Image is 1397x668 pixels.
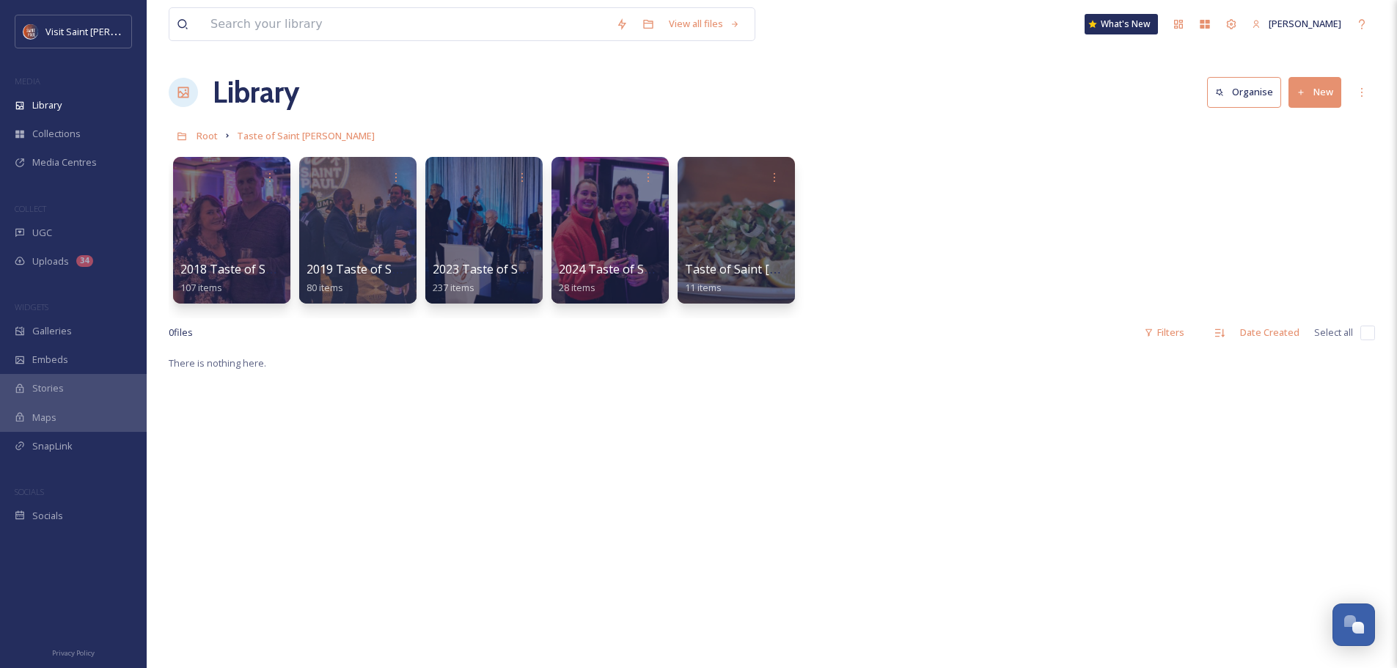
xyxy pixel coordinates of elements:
a: 2024 Taste of Saint [PERSON_NAME]28 items [559,263,762,294]
span: Taste of Saint [PERSON_NAME] Cookbook [685,261,919,277]
a: Root [197,127,218,144]
div: Filters [1137,318,1192,347]
span: Visit Saint [PERSON_NAME] [45,24,163,38]
span: 80 items [307,281,343,294]
span: Embeds [32,353,68,367]
span: 2023 Taste of Saint [PERSON_NAME] [433,261,636,277]
a: View all files [661,10,747,38]
span: Privacy Policy [52,648,95,658]
span: 11 items [685,281,722,294]
span: 107 items [180,281,222,294]
span: SnapLink [32,439,73,453]
a: 2019 Taste of Saint [PERSON_NAME]80 items [307,263,510,294]
button: Open Chat [1332,603,1375,646]
span: SOCIALS [15,486,44,497]
span: COLLECT [15,203,46,214]
span: Collections [32,127,81,141]
span: MEDIA [15,76,40,87]
a: Privacy Policy [52,643,95,661]
div: Date Created [1233,318,1307,347]
div: 34 [76,255,93,267]
span: Stories [32,381,64,395]
span: Taste of Saint [PERSON_NAME] [237,129,375,142]
a: Library [213,70,299,114]
input: Search your library [203,8,609,40]
span: 28 items [559,281,595,294]
span: 2019 Taste of Saint [PERSON_NAME] [307,261,510,277]
button: New [1288,77,1341,107]
span: Library [32,98,62,112]
span: 0 file s [169,326,193,339]
img: Visit%20Saint%20Paul%20Updated%20Profile%20Image.jpg [23,24,38,39]
span: Galleries [32,324,72,338]
a: Taste of Saint [PERSON_NAME] [237,127,375,144]
a: 2023 Taste of Saint [PERSON_NAME]237 items [433,263,636,294]
span: 2024 Taste of Saint [PERSON_NAME] [559,261,762,277]
a: 2018 Taste of Saint [PERSON_NAME]107 items [180,263,384,294]
span: Media Centres [32,155,97,169]
span: Socials [32,509,63,523]
span: There is nothing here. [169,356,266,370]
span: Maps [32,411,56,425]
span: Uploads [32,254,69,268]
button: Organise [1207,77,1281,107]
a: What's New [1085,14,1158,34]
span: UGC [32,226,52,240]
span: WIDGETS [15,301,48,312]
a: Taste of Saint [PERSON_NAME] Cookbook11 items [685,263,919,294]
a: [PERSON_NAME] [1244,10,1349,38]
span: [PERSON_NAME] [1269,17,1341,30]
span: 2018 Taste of Saint [PERSON_NAME] [180,261,384,277]
span: Select all [1314,326,1353,339]
span: 237 items [433,281,474,294]
span: Root [197,129,218,142]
